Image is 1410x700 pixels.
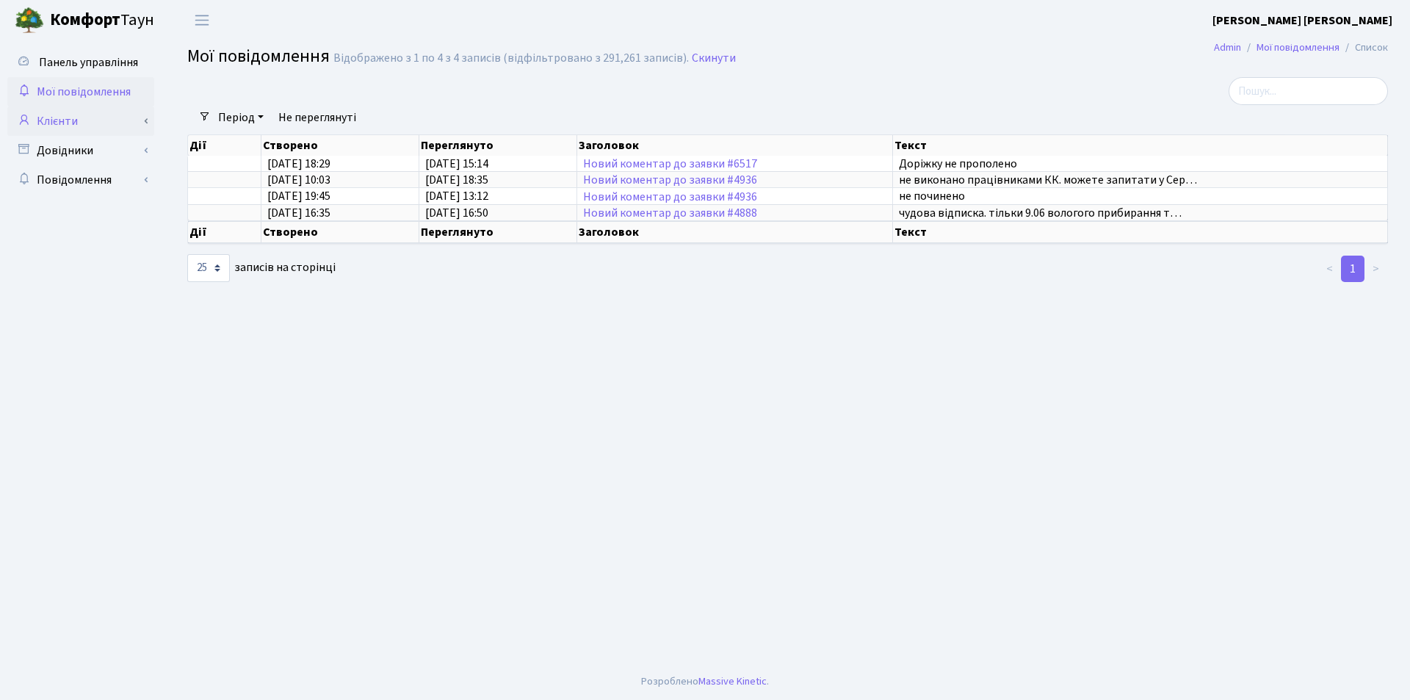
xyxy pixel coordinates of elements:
[583,172,757,188] a: Новий коментар до заявки #4936
[37,84,131,100] span: Мої повідомлення
[641,674,769,690] div: Розроблено .
[188,135,261,156] th: Дії
[7,77,154,107] a: Мої повідомлення
[50,8,120,32] b: Комфорт
[893,221,1388,243] th: Текст
[15,6,44,35] img: logo.png
[583,205,757,221] a: Новий коментар до заявки #4888
[267,189,330,205] span: [DATE] 19:45
[698,674,767,689] a: Massive Kinetic
[188,221,261,243] th: Дії
[184,8,220,32] button: Переключити навігацію
[267,172,330,188] span: [DATE] 10:03
[1192,32,1410,63] nav: breadcrumb
[267,205,330,221] span: [DATE] 16:35
[261,221,419,243] th: Створено
[187,254,230,282] select: записів на сторінці
[425,156,488,172] span: [DATE] 15:14
[692,51,736,65] a: Скинути
[419,135,577,156] th: Переглянуто
[7,136,154,165] a: Довідники
[50,8,154,33] span: Таун
[425,172,488,188] span: [DATE] 18:35
[7,107,154,136] a: Клієнти
[419,221,577,243] th: Переглянуто
[583,156,757,172] a: Новий коментар до заявки #6517
[577,221,893,243] th: Заголовок
[187,43,330,69] span: Мої повідомлення
[1229,77,1388,105] input: Пошук...
[7,165,154,195] a: Повідомлення
[425,189,488,205] span: [DATE] 13:12
[1212,12,1392,29] a: [PERSON_NAME] [PERSON_NAME]
[899,172,1197,188] span: не виконано працівниками КК. можете запитати у Сер…
[187,254,336,282] label: записів на сторінці
[893,135,1388,156] th: Текст
[577,135,893,156] th: Заголовок
[212,105,270,130] a: Період
[425,205,488,221] span: [DATE] 16:50
[1339,40,1388,56] li: Список
[7,48,154,77] a: Панель управління
[1341,256,1364,282] a: 1
[899,156,1017,172] span: Доріжку не прополено
[1214,40,1241,55] a: Admin
[267,156,330,172] span: [DATE] 18:29
[39,54,138,71] span: Панель управління
[899,205,1182,221] span: чудова відписка. тільки 9.06 вологого прибирання т…
[899,189,965,205] span: не починено
[272,105,362,130] a: Не переглянуті
[261,135,419,156] th: Створено
[1257,40,1339,55] a: Мої повідомлення
[583,189,757,205] a: Новий коментар до заявки #4936
[333,51,689,65] div: Відображено з 1 по 4 з 4 записів (відфільтровано з 291,261 записів).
